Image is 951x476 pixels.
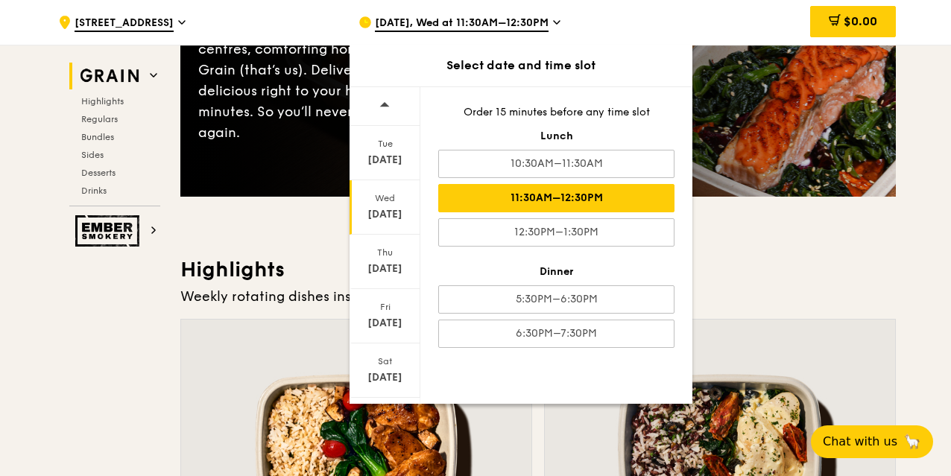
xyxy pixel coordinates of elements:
[438,129,674,144] div: Lunch
[81,150,104,160] span: Sides
[198,18,538,143] div: There are Michelin-star restaurants, hawker centres, comforting home-cooked classics… and Grain (...
[438,285,674,314] div: 5:30PM–6:30PM
[81,96,124,107] span: Highlights
[352,153,418,168] div: [DATE]
[350,57,692,74] div: Select date and time slot
[180,256,896,283] h3: Highlights
[75,16,174,32] span: [STREET_ADDRESS]
[352,138,418,150] div: Tue
[81,114,118,124] span: Regulars
[438,184,674,212] div: 11:30AM–12:30PM
[81,132,114,142] span: Bundles
[903,433,921,451] span: 🦙
[438,150,674,178] div: 10:30AM–11:30AM
[81,168,116,178] span: Desserts
[352,207,418,222] div: [DATE]
[81,185,107,196] span: Drinks
[75,215,144,247] img: Ember Smokery web logo
[75,63,144,89] img: Grain web logo
[352,261,418,276] div: [DATE]
[375,16,549,32] span: [DATE], Wed at 11:30AM–12:30PM
[352,247,418,258] div: Thu
[352,355,418,367] div: Sat
[811,425,933,458] button: Chat with us🦙
[438,218,674,247] div: 12:30PM–1:30PM
[823,433,897,451] span: Chat with us
[352,192,418,204] div: Wed
[180,286,896,307] div: Weekly rotating dishes inspired by flavours from around the world.
[352,370,418,385] div: [DATE]
[438,105,674,120] div: Order 15 minutes before any time slot
[438,264,674,279] div: Dinner
[352,301,418,313] div: Fri
[352,316,418,331] div: [DATE]
[438,320,674,348] div: 6:30PM–7:30PM
[844,14,877,28] span: $0.00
